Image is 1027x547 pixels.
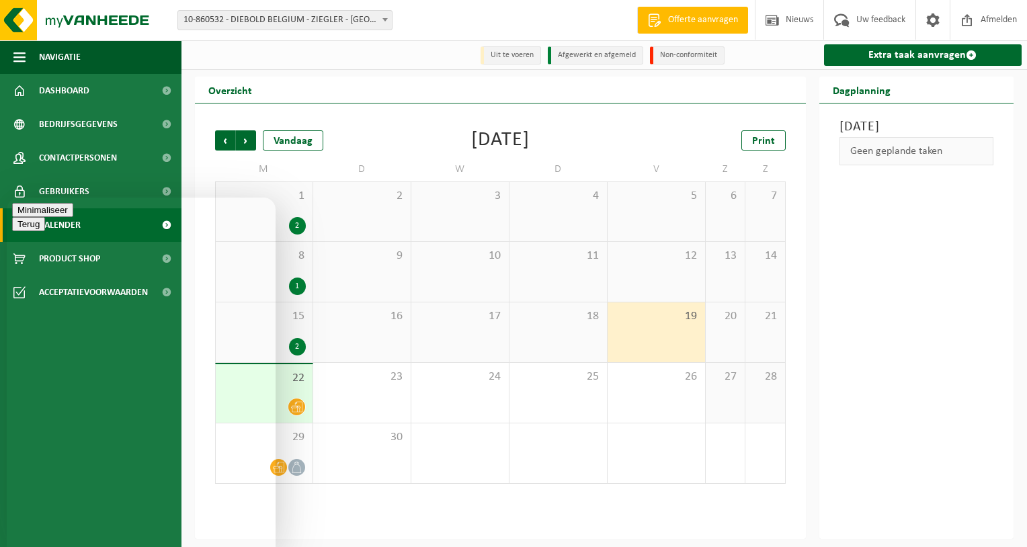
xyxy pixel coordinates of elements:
[712,309,738,324] span: 20
[752,136,775,146] span: Print
[39,108,118,141] span: Bedrijfsgegevens
[608,157,706,181] td: V
[289,217,306,235] div: 2
[222,189,306,204] span: 1
[752,189,778,204] span: 7
[712,189,738,204] span: 6
[320,189,404,204] span: 2
[236,130,256,151] span: Volgende
[614,249,698,263] span: 12
[824,44,1022,66] a: Extra taak aanvragen
[637,7,748,34] a: Offerte aanvragen
[516,309,600,324] span: 18
[712,370,738,384] span: 27
[614,370,698,384] span: 26
[471,130,530,151] div: [DATE]
[39,175,89,208] span: Gebruikers
[614,309,698,324] span: 19
[516,370,600,384] span: 25
[411,157,509,181] td: W
[320,249,404,263] span: 9
[509,157,608,181] td: D
[215,130,235,151] span: Vorige
[418,249,502,263] span: 10
[39,74,89,108] span: Dashboard
[289,278,306,295] div: 1
[418,189,502,204] span: 3
[215,157,313,181] td: M
[177,10,393,30] span: 10-860532 - DIEBOLD BELGIUM - ZIEGLER - AALST
[178,11,392,30] span: 10-860532 - DIEBOLD BELGIUM - ZIEGLER - AALST
[706,157,745,181] td: Z
[741,130,786,151] a: Print
[481,46,541,65] li: Uit te voeren
[650,46,725,65] li: Non-conformiteit
[839,137,994,165] div: Geen geplande taken
[320,309,404,324] span: 16
[752,309,778,324] span: 21
[752,249,778,263] span: 14
[320,370,404,384] span: 23
[839,117,994,137] h3: [DATE]
[745,157,785,181] td: Z
[712,249,738,263] span: 13
[418,370,502,384] span: 24
[516,249,600,263] span: 11
[289,338,306,355] div: 2
[752,370,778,384] span: 28
[39,141,117,175] span: Contactpersonen
[39,40,81,74] span: Navigatie
[313,157,411,181] td: D
[548,46,643,65] li: Afgewerkt en afgemeld
[7,198,276,547] iframe: chat widget
[516,189,600,204] span: 4
[195,77,265,103] h2: Overzicht
[418,309,502,324] span: 17
[320,430,404,445] span: 30
[819,77,904,103] h2: Dagplanning
[614,189,698,204] span: 5
[665,13,741,27] span: Offerte aanvragen
[263,130,323,151] div: Vandaag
